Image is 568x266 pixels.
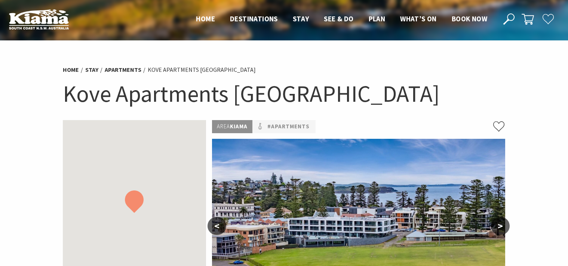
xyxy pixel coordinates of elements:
a: Apartments [105,66,141,74]
button: < [208,217,226,235]
nav: Main Menu [188,13,495,25]
span: Stay [293,14,309,23]
button: > [491,217,510,235]
span: Book now [452,14,487,23]
a: #Apartments [267,122,310,131]
span: See & Do [324,14,353,23]
a: Home [63,66,79,74]
p: Kiama [212,120,252,133]
a: Stay [85,66,98,74]
img: Kiama Logo [9,9,69,30]
span: Plan [369,14,386,23]
h1: Kove Apartments [GEOGRAPHIC_DATA] [63,79,506,109]
span: What’s On [400,14,437,23]
span: Home [196,14,215,23]
li: Kove Apartments [GEOGRAPHIC_DATA] [148,65,256,75]
span: Area [217,123,230,130]
span: Destinations [230,14,278,23]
